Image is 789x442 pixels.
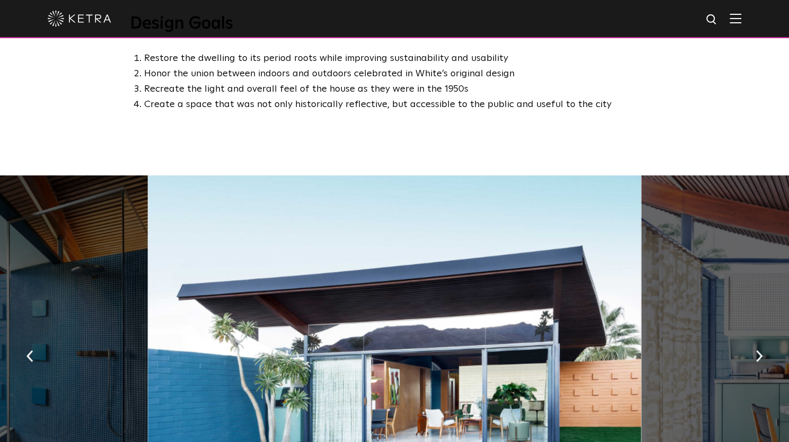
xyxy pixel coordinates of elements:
[144,51,660,66] li: Restore the dwelling to its period roots while improving sustainability and usability
[48,11,111,26] img: ketra-logo-2019-white
[144,97,660,112] li: Create a space that was not only historically reflective, but accessible to the public and useful...
[144,82,660,97] li: Recreate the light and overall feel of the house as they were in the 1950s
[730,13,741,23] img: Hamburger%20Nav.svg
[144,66,660,82] li: Honor the union between indoors and outdoors celebrated in White’s original design
[756,350,763,361] img: arrow-right-black.svg
[705,13,719,26] img: search icon
[26,350,33,361] img: arrow-left-black.svg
